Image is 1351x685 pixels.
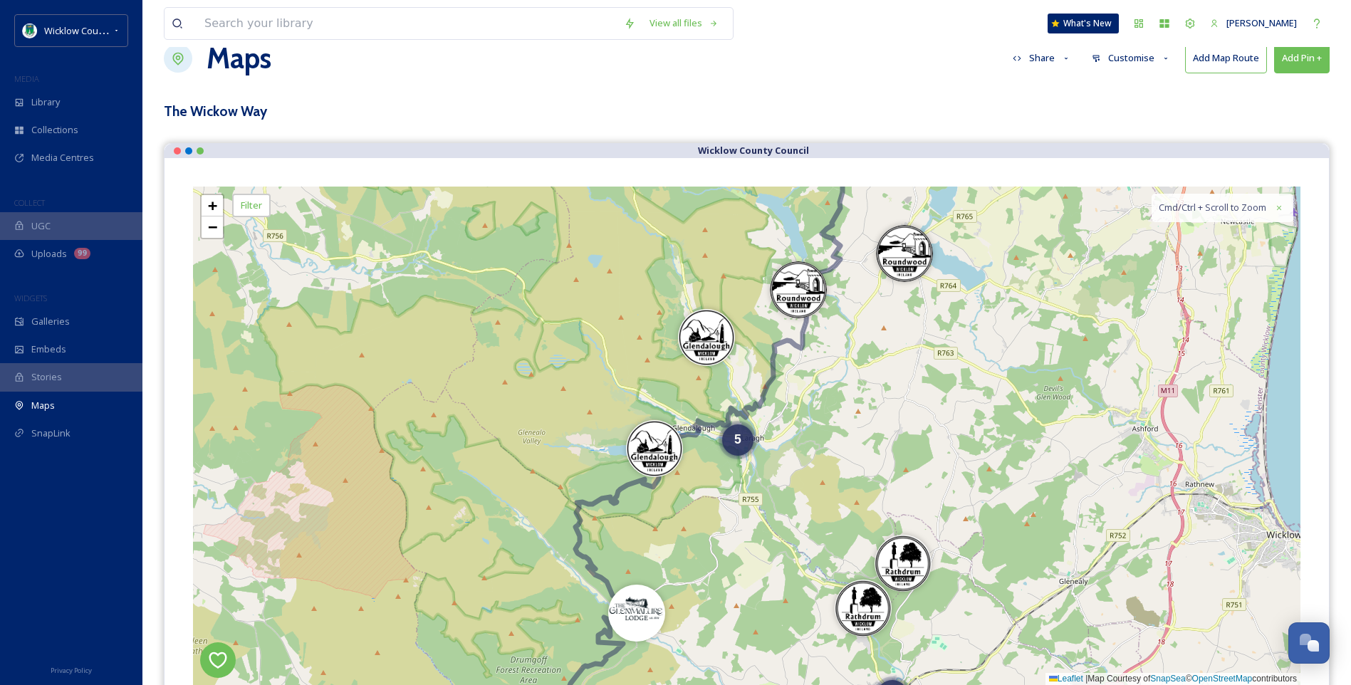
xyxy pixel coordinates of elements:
button: Add Pin + [1274,43,1330,73]
span: − [208,218,217,236]
button: Customise [1085,44,1178,72]
div: 5 [722,424,753,456]
span: Collections [31,123,78,137]
span: SnapLink [31,427,71,440]
span: 5 [734,432,741,446]
button: Open Chat [1288,622,1330,664]
a: Maps [207,37,271,80]
span: Cmd/Ctrl + Scroll to Zoom [1159,201,1266,214]
span: WIDGETS [14,293,47,303]
img: Marker [678,309,735,366]
strong: Wicklow County Council [698,144,809,157]
a: Zoom out [202,216,223,238]
img: Marker [608,585,665,642]
button: Share [1006,44,1078,72]
span: Galleries [31,315,70,328]
img: Marker [876,225,933,282]
span: UGC [31,219,51,233]
span: + [208,197,217,214]
span: Wicklow County Council [44,23,145,37]
span: Uploads [31,247,67,261]
span: [PERSON_NAME] [1226,16,1297,29]
a: SnapSea [1150,674,1185,684]
a: [PERSON_NAME] [1203,9,1304,37]
img: Marker [626,420,683,477]
div: 99 [74,248,90,259]
div: Map Courtesy of © contributors [1045,673,1300,685]
h3: The Wickow Way [164,101,1330,122]
a: OpenStreetMap [1192,674,1253,684]
a: What's New [1048,14,1119,33]
a: Leaflet [1049,674,1083,684]
span: Maps [31,399,55,412]
span: MEDIA [14,73,39,84]
img: Marker [875,535,932,592]
a: View all files [642,9,726,37]
img: Marker [835,580,892,637]
span: Embeds [31,342,66,356]
a: Zoom in [202,195,223,216]
span: Media Centres [31,151,94,164]
img: Marker [770,261,827,318]
span: Stories [31,370,62,384]
span: COLLECT [14,197,45,208]
span: Library [31,95,60,109]
a: Privacy Policy [51,661,92,678]
span: | [1085,674,1087,684]
div: Filter [232,194,271,217]
button: Add Map Route [1185,43,1267,73]
input: Search your library [197,8,617,39]
span: Privacy Policy [51,666,92,675]
img: download%20(9).png [23,23,37,38]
